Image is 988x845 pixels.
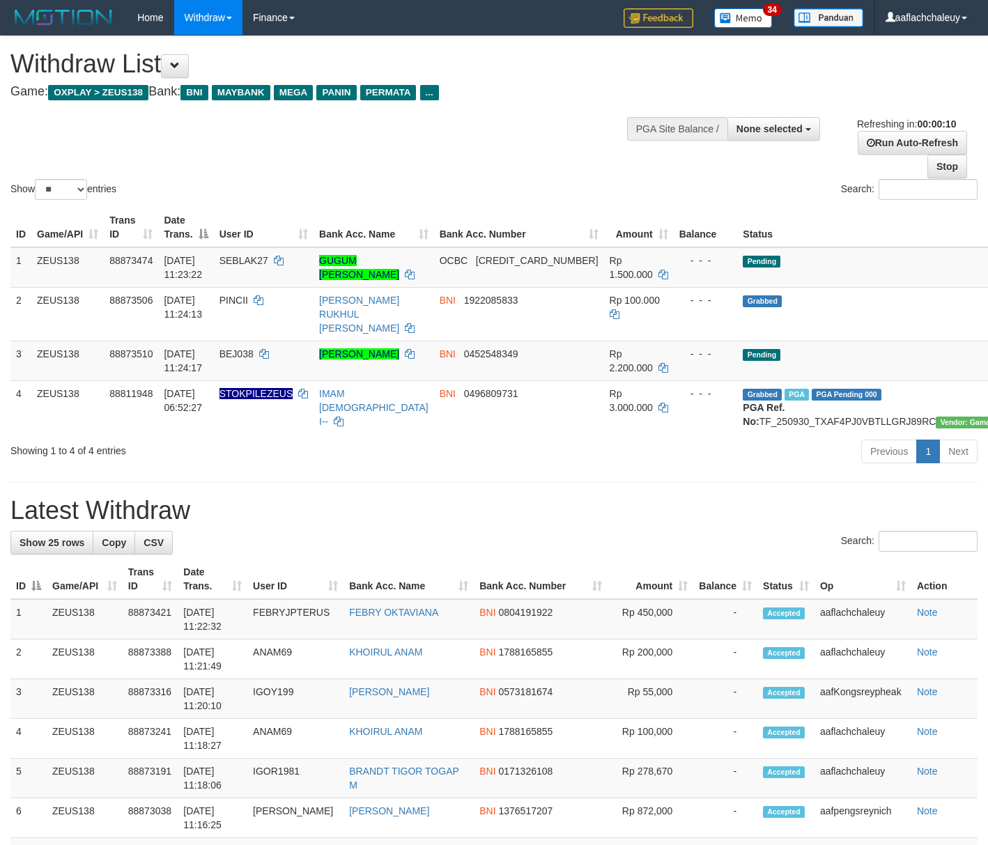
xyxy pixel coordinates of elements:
[604,208,674,247] th: Amount: activate to sort column ascending
[349,726,422,737] a: KHOIRUL ANAM
[608,639,693,679] td: Rp 200,000
[31,208,104,247] th: Game/API: activate to sort column ascending
[47,759,123,798] td: ZEUS138
[102,537,126,548] span: Copy
[763,607,805,619] span: Accepted
[10,559,47,599] th: ID: activate to sort column descending
[610,295,660,306] span: Rp 100.000
[109,295,153,306] span: 88873506
[178,639,247,679] td: [DATE] 11:21:49
[47,639,123,679] td: ZEUS138
[879,179,978,200] input: Search:
[349,766,458,791] a: BRANDT TIGOR TOGAP M
[10,7,116,28] img: MOTION_logo.png
[104,208,158,247] th: Trans ID: activate to sort column ascending
[178,719,247,759] td: [DATE] 11:18:27
[10,759,47,798] td: 5
[247,798,344,838] td: [PERSON_NAME]
[479,686,495,697] span: BNI
[319,348,399,359] a: [PERSON_NAME]
[31,380,104,434] td: ZEUS138
[247,719,344,759] td: ANAM69
[319,388,429,427] a: IMAM [DEMOGRAPHIC_DATA] I--
[610,388,653,413] span: Rp 3.000.000
[763,3,782,16] span: 34
[693,559,757,599] th: Balance: activate to sort column ascending
[693,679,757,719] td: -
[815,719,911,759] td: aaflachchaleuy
[314,208,434,247] th: Bank Acc. Name: activate to sort column ascending
[815,599,911,639] td: aaflachchaleuy
[164,348,202,373] span: [DATE] 11:24:17
[763,687,805,699] span: Accepted
[123,759,178,798] td: 88873191
[608,679,693,719] td: Rp 55,000
[178,759,247,798] td: [DATE] 11:18:06
[164,255,202,280] span: [DATE] 11:23:22
[464,388,518,399] span: Copy 0496809731 to clipboard
[349,607,438,618] a: FEBRY OKTAVIANA
[274,85,314,100] span: MEGA
[10,599,47,639] td: 1
[10,208,31,247] th: ID
[727,117,820,141] button: None selected
[212,85,270,100] span: MAYBANK
[474,559,608,599] th: Bank Acc. Number: activate to sort column ascending
[479,805,495,816] span: BNI
[917,686,938,697] a: Note
[349,686,429,697] a: [PERSON_NAME]
[857,118,956,130] span: Refreshing in:
[841,179,978,200] label: Search:
[123,719,178,759] td: 88873241
[123,639,178,679] td: 88873388
[674,208,738,247] th: Balance
[815,798,911,838] td: aafpengsreynich
[47,559,123,599] th: Game/API: activate to sort column ascending
[420,85,439,100] span: ...
[498,726,553,737] span: Copy 1788165855 to clipboard
[349,805,429,816] a: [PERSON_NAME]
[178,798,247,838] td: [DATE] 11:16:25
[479,726,495,737] span: BNI
[10,341,31,380] td: 3
[10,438,401,458] div: Showing 1 to 4 of 4 entries
[434,208,604,247] th: Bank Acc. Number: activate to sort column ascending
[109,348,153,359] span: 88873510
[479,646,495,658] span: BNI
[693,599,757,639] td: -
[610,255,653,280] span: Rp 1.500.000
[134,531,173,555] a: CSV
[10,497,978,525] h1: Latest Withdraw
[219,255,268,266] span: SEBLAK27
[679,254,732,268] div: - - -
[360,85,417,100] span: PERMATA
[178,599,247,639] td: [DATE] 11:22:32
[476,255,599,266] span: Copy 693817527163 to clipboard
[48,85,148,100] span: OXPLAY > ZEUS138
[440,255,468,266] span: OCBC
[47,719,123,759] td: ZEUS138
[247,599,344,639] td: FEBRYJPTERUS
[47,599,123,639] td: ZEUS138
[109,255,153,266] span: 88873474
[679,387,732,401] div: - - -
[10,287,31,341] td: 2
[479,607,495,618] span: BNI
[247,679,344,719] td: IGOY199
[927,155,967,178] a: Stop
[743,389,782,401] span: Grabbed
[627,117,727,141] div: PGA Site Balance /
[679,293,732,307] div: - - -
[123,559,178,599] th: Trans ID: activate to sort column ascending
[178,559,247,599] th: Date Trans.: activate to sort column ascending
[743,295,782,307] span: Grabbed
[743,402,785,427] b: PGA Ref. No:
[610,348,653,373] span: Rp 2.200.000
[219,388,293,399] span: Nama rekening ada tanda titik/strip, harap diedit
[10,50,644,78] h1: Withdraw List
[10,639,47,679] td: 2
[123,599,178,639] td: 88873421
[464,295,518,306] span: Copy 1922085833 to clipboard
[344,559,474,599] th: Bank Acc. Name: activate to sort column ascending
[316,85,356,100] span: PANIN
